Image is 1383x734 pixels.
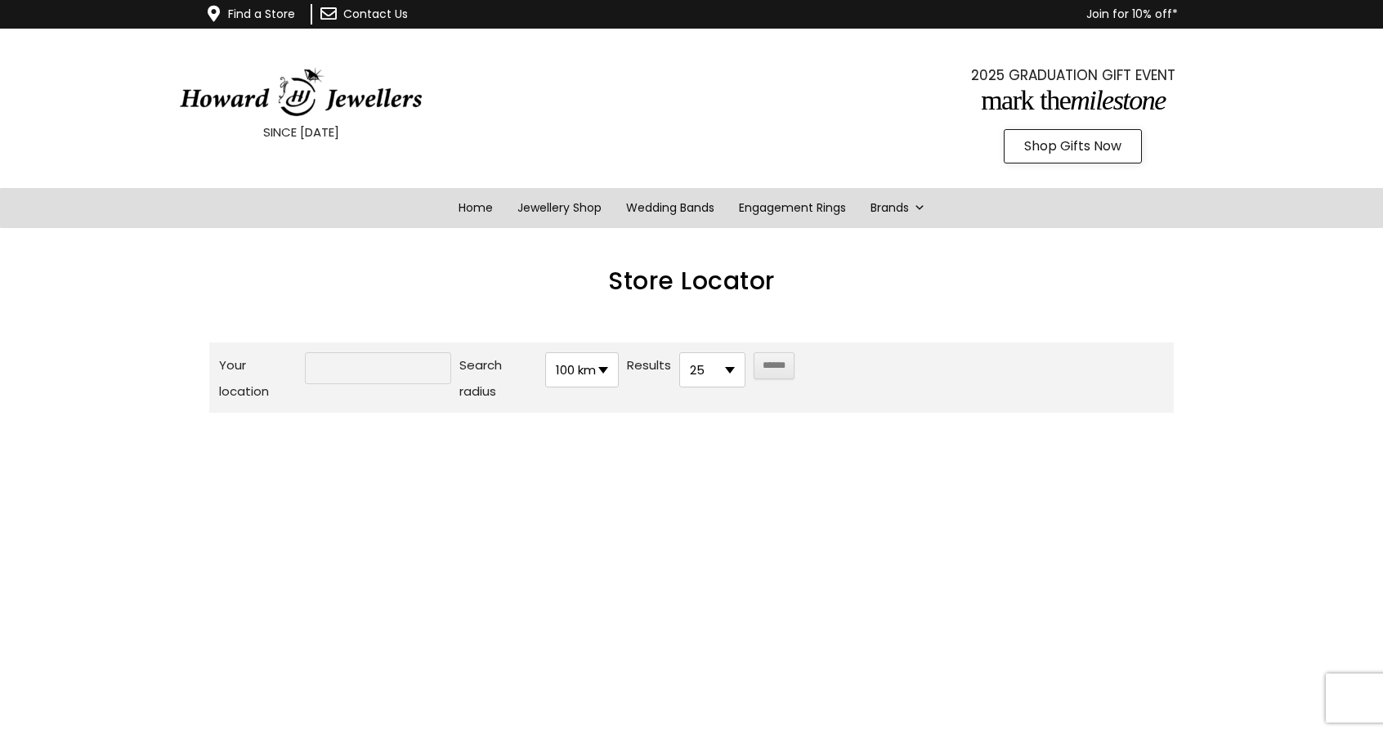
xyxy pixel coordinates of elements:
a: Jewellery Shop [505,188,614,228]
span: Milestone [1070,85,1166,115]
label: Your location [219,352,297,405]
a: Brands [858,188,938,228]
span: 100 km [546,353,618,387]
h2: Store Locator [209,269,1174,293]
label: Results [627,352,671,378]
label: Search radius [459,352,537,405]
p: 2025 GRADUATION GIFT EVENT [813,63,1334,87]
a: Contact Us [343,6,408,22]
a: Shop Gifts Now [1004,129,1142,163]
a: Find a Store [228,6,295,22]
p: SINCE [DATE] [41,122,562,143]
a: Home [446,188,505,228]
span: Shop Gifts Now [1024,140,1121,153]
a: Engagement Rings [727,188,858,228]
span: 25 [680,353,745,387]
p: Join for 10% off* [504,4,1178,25]
span: Mark the [981,85,1070,115]
a: Wedding Bands [614,188,727,228]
